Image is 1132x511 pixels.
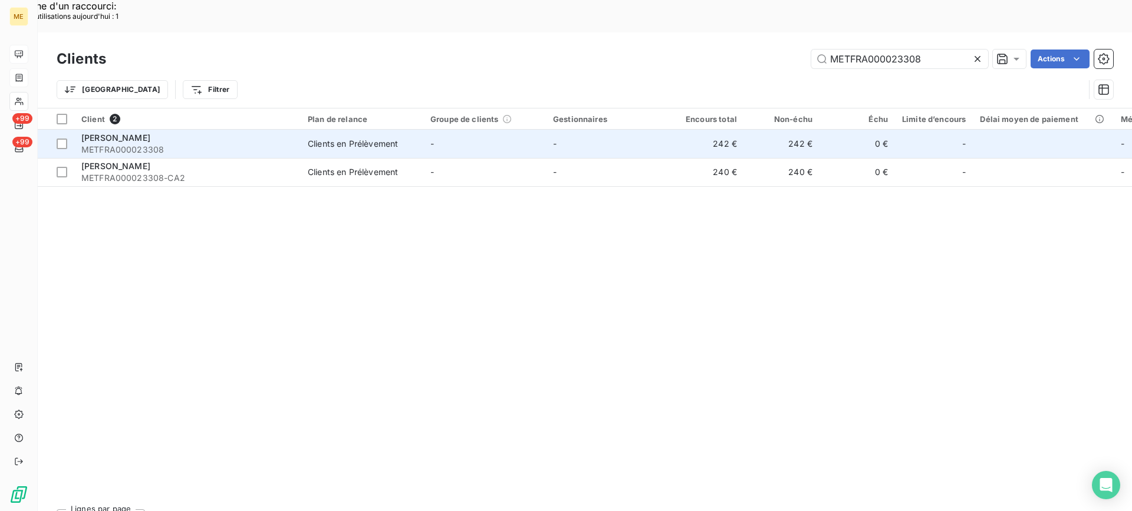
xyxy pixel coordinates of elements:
[820,158,895,186] td: 0 €
[1031,50,1090,68] button: Actions
[827,114,888,124] div: Échu
[1121,167,1124,177] span: -
[744,130,820,158] td: 242 €
[430,139,434,149] span: -
[9,485,28,504] img: Logo LeanPay
[308,166,398,178] div: Clients en Prélèvement
[1121,139,1124,149] span: -
[308,114,416,124] div: Plan de relance
[81,144,294,156] span: METFRA000023308
[980,114,1106,124] div: Délai moyen de paiement
[811,50,988,68] input: Rechercher
[81,172,294,184] span: METFRA000023308-CA2
[962,138,966,150] span: -
[553,167,557,177] span: -
[12,113,32,124] span: +99
[669,130,744,158] td: 242 €
[676,114,737,124] div: Encours total
[744,158,820,186] td: 240 €
[669,158,744,186] td: 240 €
[81,114,105,124] span: Client
[902,114,966,124] div: Limite d’encours
[430,114,499,124] span: Groupe de clients
[751,114,812,124] div: Non-échu
[110,114,120,124] span: 2
[81,161,150,171] span: [PERSON_NAME]
[820,130,895,158] td: 0 €
[9,139,28,158] a: +99
[57,48,106,70] h3: Clients
[553,139,557,149] span: -
[57,80,168,99] button: [GEOGRAPHIC_DATA]
[12,137,32,147] span: +99
[430,167,434,177] span: -
[1092,471,1120,499] div: Open Intercom Messenger
[183,80,237,99] button: Filtrer
[308,138,398,150] div: Clients en Prélèvement
[9,116,28,134] a: +99
[81,133,150,143] span: [PERSON_NAME]
[553,114,662,124] div: Gestionnaires
[962,166,966,178] span: -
